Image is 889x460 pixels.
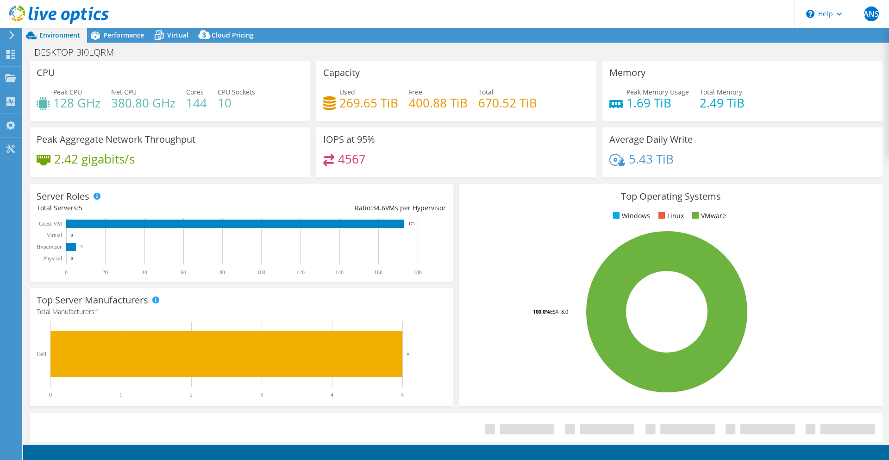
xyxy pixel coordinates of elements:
span: Peak CPU [53,88,82,96]
h3: Average Daily Write [609,134,693,145]
text: 0 [49,391,52,398]
text: Dell [37,351,46,358]
span: Free [409,88,422,96]
text: Virtual [47,232,63,239]
span: Net CPU [111,88,137,96]
h4: 4567 [338,154,366,164]
text: 160 [374,269,382,276]
h4: 2.42 gigabits/s [54,154,135,164]
h3: Top Server Manufacturers [37,295,148,305]
h3: CPU [37,68,55,78]
text: Guest VM [39,221,62,227]
h4: 144 [186,98,207,108]
text: 100 [257,269,265,276]
span: Total Memory [700,88,742,96]
h3: Memory [609,68,645,78]
li: VMware [690,211,726,221]
li: Windows [611,211,650,221]
h4: 10 [218,98,255,108]
h1: DESKTOP-3I0LQRM [30,47,128,57]
text: 40 [142,269,147,276]
text: 2 [190,391,193,398]
span: CPU Sockets [218,88,255,96]
text: Physical [43,255,62,262]
span: Cloud Pricing [212,31,254,39]
span: Cores [186,88,204,96]
text: 140 [335,269,344,276]
h4: 1.69 TiB [626,98,689,108]
text: 0 [71,256,73,261]
span: Environment [39,31,80,39]
text: 5 [81,245,83,249]
h3: Peak Aggregate Network Throughput [37,134,195,145]
text: 180 [413,269,422,276]
svg: \n [806,10,814,18]
text: 4 [331,391,333,398]
div: Ratio: VMs per Hypervisor [241,203,446,213]
span: 34.6 [372,203,385,212]
span: Total [478,88,494,96]
text: 80 [219,269,225,276]
h4: 5.43 TiB [629,154,674,164]
tspan: ESXi 8.0 [550,308,568,315]
h4: 380.80 GHz [111,98,175,108]
text: 60 [181,269,186,276]
text: 1 [119,391,122,398]
span: Performance [103,31,144,39]
h3: Top Operating Systems [466,191,876,202]
h4: Total Manufacturers: [37,307,446,317]
span: Peak Memory Usage [626,88,689,96]
text: 5 [407,352,410,357]
h4: 269.65 TiB [339,98,398,108]
text: 173 [408,221,415,226]
text: 3 [260,391,263,398]
text: 0 [71,233,73,238]
span: 5 [79,203,82,212]
h3: IOPS at 95% [323,134,375,145]
h4: 400.88 TiB [409,98,468,108]
h4: 128 GHz [53,98,100,108]
text: 120 [296,269,305,276]
h3: Server Roles [37,191,89,202]
h4: 2.49 TiB [700,98,745,108]
h4: 670.52 TiB [478,98,537,108]
text: 20 [102,269,108,276]
text: 0 [65,269,68,276]
text: Hypervisor [37,244,62,250]
li: Linux [656,211,684,221]
span: Virtual [167,31,188,39]
h3: Capacity [323,68,360,78]
text: 5 [401,391,404,398]
div: Total Servers: [37,203,241,213]
span: 1 [96,307,100,316]
span: ANS [864,6,879,21]
tspan: 100.0% [533,308,550,315]
span: Used [339,88,355,96]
